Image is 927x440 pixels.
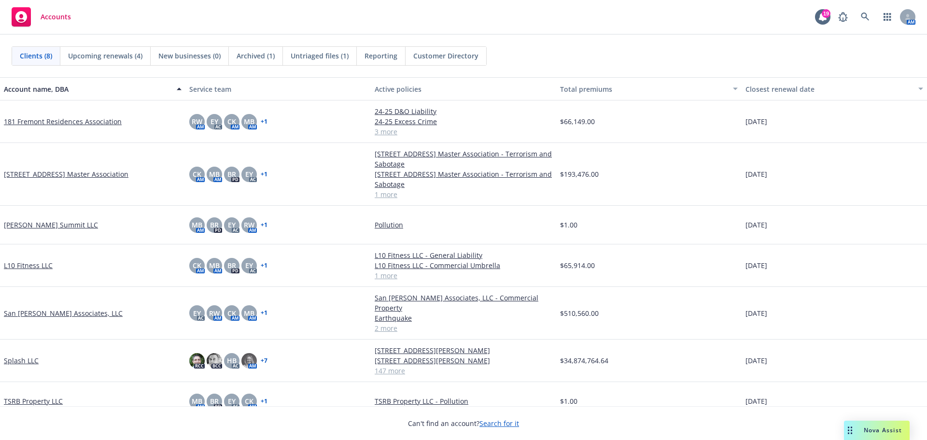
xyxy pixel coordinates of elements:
[261,171,267,177] a: + 1
[375,270,552,281] a: 1 more
[244,220,254,230] span: RW
[375,250,552,260] a: L10 Fitness LLC - General Liability
[479,419,519,428] a: Search for it
[745,220,767,230] span: [DATE]
[210,396,219,406] span: BR
[844,421,856,440] div: Drag to move
[375,260,552,270] a: L10 Fitness LLC - Commercial Umbrella
[560,116,595,127] span: $66,149.00
[4,396,63,406] a: TSRB Property LLC
[189,84,367,94] div: Service team
[375,396,552,406] a: TSRB Property LLC - Pollution
[209,308,220,318] span: RW
[4,220,98,230] a: [PERSON_NAME] Summit LLC
[375,366,552,376] a: 147 more
[742,77,927,100] button: Closest renewal date
[158,51,221,61] span: New businesses (0)
[560,308,599,318] span: $510,560.00
[375,106,552,116] a: 24-25 D&O Liability
[375,355,552,366] a: [STREET_ADDRESS][PERSON_NAME]
[560,260,595,270] span: $65,914.00
[244,116,254,127] span: MB
[745,355,767,366] span: [DATE]
[237,51,275,61] span: Archived (1)
[4,116,122,127] a: 181 Fremont Residences Association
[192,116,202,127] span: RW
[375,220,552,230] a: Pollution
[375,293,552,313] a: San [PERSON_NAME] Associates, LLC - Commercial Property
[245,396,253,406] span: CK
[207,353,222,369] img: photo
[375,127,552,137] a: 3 more
[4,308,123,318] a: San [PERSON_NAME] Associates, LLC
[560,355,608,366] span: $34,874,764.64
[413,51,478,61] span: Customer Directory
[560,84,727,94] div: Total premiums
[4,84,171,94] div: Account name, DBA
[185,77,371,100] button: Service team
[20,51,52,61] span: Clients (8)
[745,84,913,94] div: Closest renewal date
[745,260,767,270] span: [DATE]
[209,260,220,270] span: MB
[822,9,830,18] div: 19
[745,169,767,179] span: [DATE]
[4,169,128,179] a: [STREET_ADDRESS] Master Association
[227,169,236,179] span: BR
[189,353,205,369] img: photo
[192,396,202,406] span: MB
[261,358,267,364] a: + 7
[556,77,742,100] button: Total premiums
[227,260,236,270] span: BR
[371,77,556,100] button: Active policies
[4,260,53,270] a: L10 Fitness LLC
[227,116,236,127] span: CK
[261,222,267,228] a: + 1
[291,51,349,61] span: Untriaged files (1)
[375,189,552,199] a: 1 more
[193,308,201,318] span: EY
[192,220,202,230] span: MB
[375,323,552,333] a: 2 more
[193,260,201,270] span: CK
[68,51,142,61] span: Upcoming renewals (4)
[193,169,201,179] span: CK
[833,7,853,27] a: Report a Bug
[745,396,767,406] span: [DATE]
[261,263,267,269] a: + 1
[375,116,552,127] a: 24-25 Excess Crime
[261,310,267,316] a: + 1
[745,116,767,127] span: [DATE]
[245,169,253,179] span: EY
[375,84,552,94] div: Active policies
[365,51,397,61] span: Reporting
[227,355,237,366] span: HB
[228,396,236,406] span: EY
[210,220,219,230] span: BR
[227,308,236,318] span: CK
[408,418,519,428] span: Can't find an account?
[41,13,71,21] span: Accounts
[375,345,552,355] a: [STREET_ADDRESS][PERSON_NAME]
[375,169,552,189] a: [STREET_ADDRESS] Master Association - Terrorism and Sabotage
[745,308,767,318] span: [DATE]
[856,7,875,27] a: Search
[864,426,902,434] span: Nova Assist
[245,260,253,270] span: EY
[560,220,577,230] span: $1.00
[375,313,552,323] a: Earthquake
[244,308,254,318] span: MB
[241,353,257,369] img: photo
[4,355,39,366] a: Splash LLC
[560,396,577,406] span: $1.00
[8,3,75,30] a: Accounts
[878,7,897,27] a: Switch app
[375,149,552,169] a: [STREET_ADDRESS] Master Association - Terrorism and Sabotage
[228,220,236,230] span: EY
